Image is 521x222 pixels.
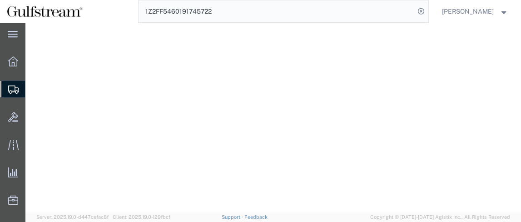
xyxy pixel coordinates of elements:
[139,0,415,22] input: Search for shipment number, reference number
[244,214,268,220] a: Feedback
[370,213,510,221] span: Copyright © [DATE]-[DATE] Agistix Inc., All Rights Reserved
[113,214,170,220] span: Client: 2025.19.0-129fbcf
[442,6,494,16] span: Jene Middleton
[222,214,244,220] a: Support
[36,214,109,220] span: Server: 2025.19.0-d447cefac8f
[442,6,509,17] button: [PERSON_NAME]
[25,23,521,212] iframe: FS Legacy Container
[6,5,83,18] img: logo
